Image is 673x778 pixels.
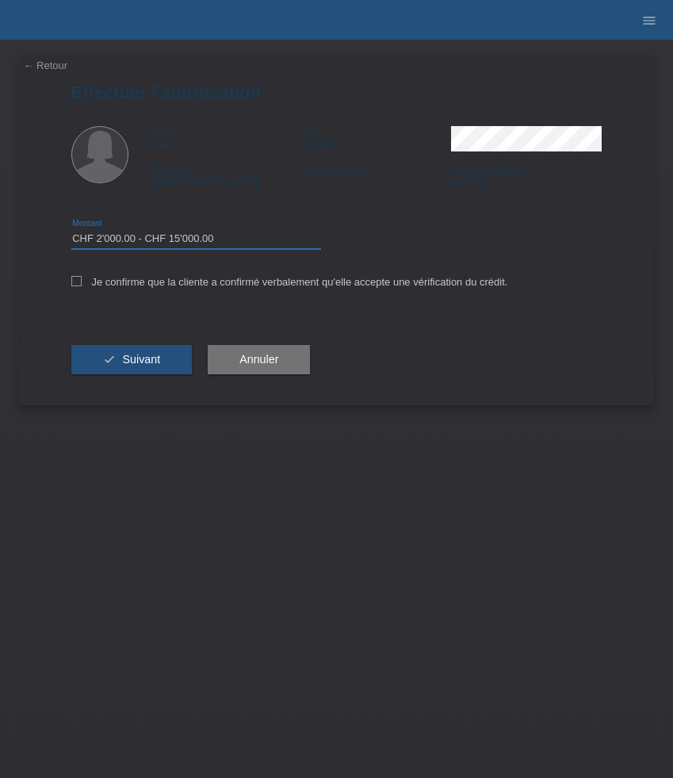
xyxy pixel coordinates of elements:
[300,165,366,174] span: Permis de séjour
[208,345,310,375] button: Annuler
[451,163,602,187] div: [DATE]
[122,353,160,366] span: Suivant
[71,276,508,288] label: Je confirme que la cliente a confirmé verbalement qu'elle accepte une vérification du crédit.
[300,126,451,150] div: Erkmen
[24,59,68,71] a: ← Retour
[641,13,657,29] i: menu
[103,353,116,366] i: check
[71,345,193,375] button: check Suivant
[300,128,319,137] span: Nom
[151,163,301,187] div: [GEOGRAPHIC_DATA]
[451,165,523,174] span: Date d'immigration
[151,128,182,137] span: Prénom
[633,15,665,25] a: menu
[151,165,192,174] span: Nationalité
[71,82,602,102] h1: Effectuer l’autorisation
[151,126,301,150] div: Eda
[300,163,451,187] div: C
[239,353,278,366] span: Annuler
